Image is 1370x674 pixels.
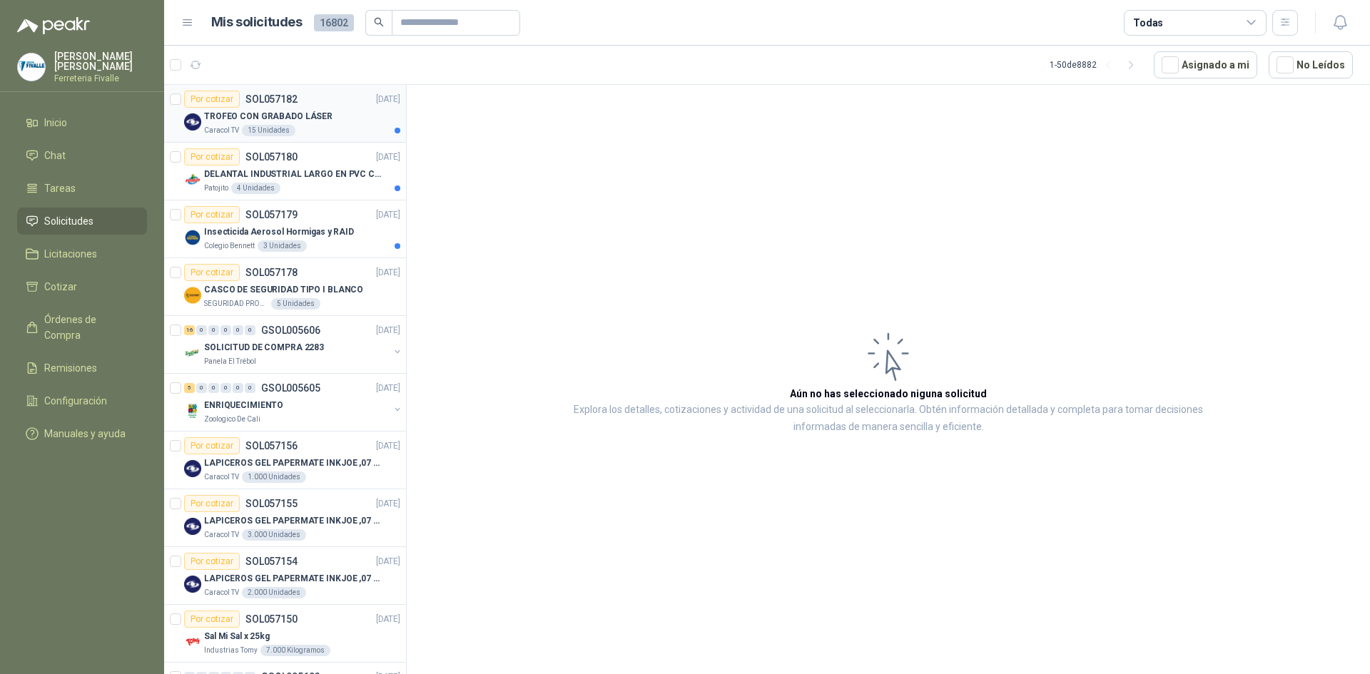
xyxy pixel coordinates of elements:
span: 16802 [314,14,354,31]
p: Caracol TV [204,529,239,541]
div: Por cotizar [184,553,240,570]
div: 0 [196,383,207,393]
p: TROFEO CON GRABADO LÁSER [204,110,333,123]
img: Company Logo [184,518,201,535]
p: ENRIQUECIMIENTO [204,399,283,412]
p: SOL057178 [245,267,298,277]
img: Company Logo [184,287,201,304]
p: [DATE] [376,613,400,626]
img: Company Logo [184,460,201,477]
div: 0 [220,325,231,335]
p: Caracol TV [204,125,239,136]
p: Patojito [204,183,228,194]
h3: Aún no has seleccionado niguna solicitud [790,386,987,402]
span: Órdenes de Compra [44,312,133,343]
a: Tareas [17,175,147,202]
a: Por cotizarSOL057150[DATE] Company LogoSal Mi Sal x 25kgIndustrias Tomy7.000 Kilogramos [164,605,406,663]
span: Configuración [44,393,107,409]
div: 0 [220,383,231,393]
div: Todas [1133,15,1163,31]
p: SOL057150 [245,614,298,624]
p: LAPICEROS GEL PAPERMATE INKJOE ,07 1 LOGO 1 TINTA [204,456,382,470]
h1: Mis solicitudes [211,12,303,33]
span: Licitaciones [44,246,97,262]
p: [DATE] [376,93,400,106]
p: Insecticida Aerosol Hormigas y RAID [204,225,354,239]
p: [DATE] [376,555,400,568]
img: Logo peakr [17,17,90,34]
a: Configuración [17,387,147,414]
div: 5 Unidades [271,298,320,310]
div: 16 [184,325,195,335]
p: Caracol TV [204,587,239,598]
p: SOL057154 [245,556,298,566]
a: Órdenes de Compra [17,306,147,349]
a: Por cotizarSOL057178[DATE] Company LogoCASCO DE SEGURIDAD TIPO I BLANCOSEGURIDAD PROVISER LTDA5 U... [164,258,406,316]
p: GSOL005606 [261,325,320,335]
p: [PERSON_NAME] [PERSON_NAME] [54,51,147,71]
a: Por cotizarSOL057154[DATE] Company LogoLAPICEROS GEL PAPERMATE INKJOE ,07 1 LOGO 1 TINTACaracol T... [164,547,406,605]
span: Cotizar [44,279,77,295]
div: Por cotizar [184,495,240,512]
p: SOL057179 [245,210,298,220]
p: [DATE] [376,266,400,280]
p: [DATE] [376,324,400,337]
p: SOLICITUD DE COMPRA 2283 [204,341,324,354]
div: 0 [245,325,255,335]
button: No Leídos [1269,51,1353,78]
img: Company Logo [184,344,201,362]
a: Licitaciones [17,240,147,267]
a: Por cotizarSOL057179[DATE] Company LogoInsecticida Aerosol Hormigas y RAIDColegio Bennett3 Unidades [164,200,406,258]
div: 4 Unidades [231,183,280,194]
button: Asignado a mi [1154,51,1257,78]
div: 1.000 Unidades [242,471,306,483]
a: Por cotizarSOL057155[DATE] Company LogoLAPICEROS GEL PAPERMATE INKJOE ,07 1 LOGO 1 TINTACaracol T... [164,489,406,547]
p: Panela El Trébol [204,356,256,367]
span: search [374,17,384,27]
div: Por cotizar [184,437,240,454]
a: Remisiones [17,354,147,382]
span: Remisiones [44,360,97,376]
a: 16 0 0 0 0 0 GSOL005606[DATE] Company LogoSOLICITUD DE COMPRA 2283Panela El Trébol [184,322,403,367]
p: Sal Mi Sal x 25kg [204,630,270,643]
a: Inicio [17,109,147,136]
div: Por cotizar [184,148,240,165]
a: Chat [17,142,147,169]
a: Solicitudes [17,208,147,235]
p: Colegio Bennett [204,240,255,252]
div: 0 [208,325,219,335]
span: Tareas [44,180,76,196]
div: 2.000 Unidades [242,587,306,598]
p: Explora los detalles, cotizaciones y actividad de una solicitud al seleccionarla. Obtén informaci... [549,402,1227,436]
p: Ferreteria Fivalle [54,74,147,83]
div: 3 Unidades [258,240,307,252]
div: 3.000 Unidades [242,529,306,541]
img: Company Logo [184,229,201,246]
p: Industrias Tomy [204,645,258,656]
div: 7.000 Kilogramos [260,645,330,656]
p: SEGURIDAD PROVISER LTDA [204,298,268,310]
span: Solicitudes [44,213,93,229]
p: SOL057156 [245,441,298,451]
div: 1 - 50 de 8882 [1050,53,1142,76]
p: CASCO DE SEGURIDAD TIPO I BLANCO [204,283,363,297]
div: 5 [184,383,195,393]
div: Por cotizar [184,611,240,628]
a: Por cotizarSOL057156[DATE] Company LogoLAPICEROS GEL PAPERMATE INKJOE ,07 1 LOGO 1 TINTACaracol T... [164,432,406,489]
p: LAPICEROS GEL PAPERMATE INKJOE ,07 1 LOGO 1 TINTA [204,572,382,586]
p: Zoologico De Cali [204,414,260,425]
p: [DATE] [376,208,400,222]
div: 0 [196,325,207,335]
div: 15 Unidades [242,125,295,136]
p: SOL057155 [245,499,298,509]
p: SOL057182 [245,94,298,104]
a: Manuales y ayuda [17,420,147,447]
p: Caracol TV [204,471,239,483]
span: Manuales y ayuda [44,426,126,441]
p: DELANTAL INDUSTRIAL LARGO EN PVC COLOR AMARILLO [204,168,382,181]
img: Company Logo [184,113,201,131]
a: Por cotizarSOL057182[DATE] Company LogoTROFEO CON GRABADO LÁSERCaracol TV15 Unidades [164,85,406,143]
a: Cotizar [17,273,147,300]
div: 0 [208,383,219,393]
span: Chat [44,148,66,163]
